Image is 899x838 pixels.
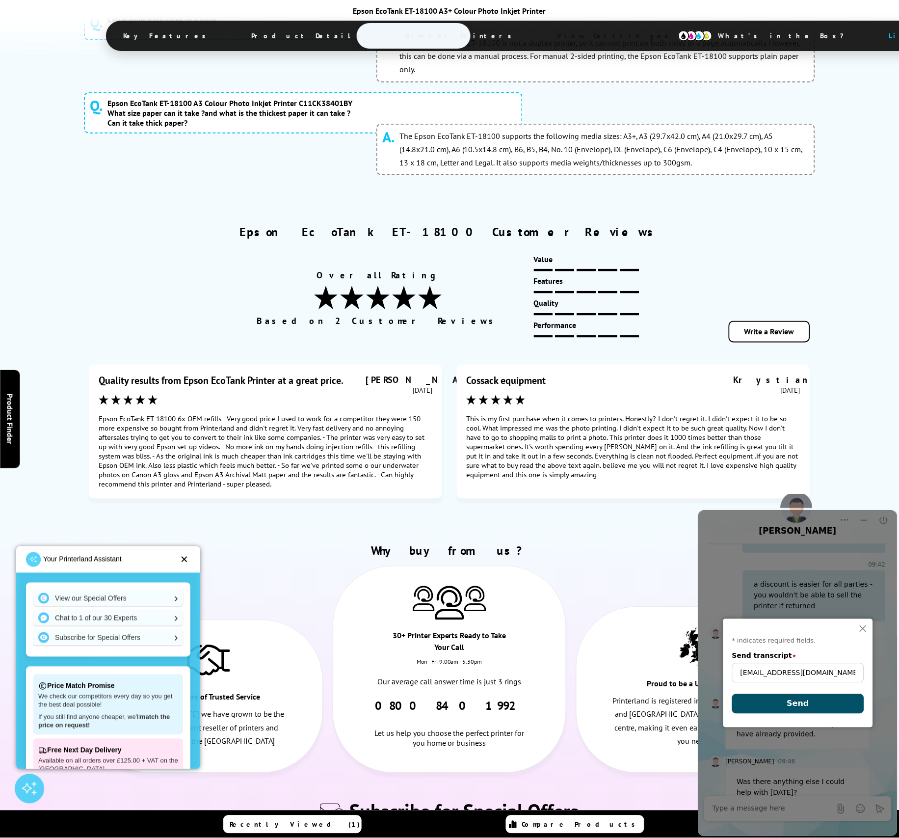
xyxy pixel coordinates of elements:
a: Chat to 1 of our 30 Experts [33,610,183,626]
time: [DATE] [781,386,800,395]
span: Overall Rating [317,270,440,281]
img: UK tax payer [680,621,707,666]
div: Value Features Quality Performance [534,254,642,343]
a: 0800 840 1992 [375,699,524,714]
time: [DATE] [413,386,432,395]
span: [PERSON_NAME] [366,375,492,386]
div: Quality results from Epson EcoTank Printer at a great price. [99,375,344,387]
strong: match the price on request! [38,713,170,729]
p: Established in [DATE] we have grown to be the largest independent reseller of printers and consum... [124,708,287,748]
p: Your Printerland Assistant [43,553,122,566]
img: Trusted Service [181,640,230,679]
p: Price Match Promise [38,679,178,693]
div: Proud to be a UK Tax-Payer [635,678,751,695]
div: Cossack equipment [467,375,546,387]
img: Printer Experts [464,586,486,611]
img: Printer Experts [435,586,464,620]
a: Write a Review [729,321,810,343]
div: Epson EcoTank ET-18100 6x OEM refills - Very good price I used to work for a competitor they were... [99,414,432,489]
div: Let us help you choose the perfect printer for you home or business [368,714,531,748]
span: Subscribe for Special Offers [349,799,579,824]
p: We check our competitors every day so you get the best deal possible! [38,693,178,709]
a: Subscribe for Special Offers [33,630,183,646]
span: View Cartridges [543,23,693,49]
h2: Epson EcoTank ET-18100 Customer Reviews [84,224,815,240]
span: Product Details [237,24,380,48]
iframe: chat window [697,494,899,838]
h2: Why buy from us? [84,543,815,559]
span: What’s in the Box? [704,24,869,48]
span: Similar Printers [391,24,532,48]
img: printerland-launcher.png [26,552,41,567]
span: Epson EcoTank ET-18100 A3 Colour Photo Inkjet Printer C11CK38401BY What size paper can it take ?a... [107,98,364,128]
span: Key Features [108,24,226,48]
div: This is my first purchase when it comes to printers. Honestly? I don't regret it. I didn't expect... [467,414,800,480]
p: Free Next Day Delivery [38,744,178,757]
a: Recently Viewed (1) [223,815,362,834]
div: Over 30 Years of Trusted Service [148,691,264,708]
div: ✕ [181,555,189,565]
a: Compare Products [506,815,644,834]
p: Available on all orders over £125.00 + VAT on the [GEOGRAPHIC_DATA] [38,757,178,774]
span: A. [382,130,395,144]
p: Our average call answer time is just 3 rings [368,676,531,689]
span: Q. [90,98,103,113]
div: Epson EcoTank ET-18100 A3+ Colour Photo Inkjet Printer [106,6,793,16]
p: Printerland is registered in [GEOGRAPHIC_DATA] and [GEOGRAPHIC_DATA] with a UK based call centre,... [611,695,774,748]
p: The Epson EcoTank ET-18100 supports the following media sizes: A3+, A3 (29.7x42.0 cm), A4 (21.0x2... [399,130,809,170]
div: Mon - Fri 9:00am - 5.30pm [333,658,566,676]
img: cmyk-icon.svg [678,30,713,41]
a: View our Special Offers [33,591,183,606]
span: Compare Products [522,820,641,829]
img: Printer Experts [413,586,435,611]
span: Based on 2 Customer Reviews [257,316,500,327]
span: Krystian [734,375,812,386]
span: Recently Viewed (1) [230,820,360,829]
p: If you still find anyone cheaper, we'll [38,713,178,730]
div: 30+ Printer Experts Ready to Take Your Call [391,630,507,658]
span: Product Finder [5,394,15,444]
